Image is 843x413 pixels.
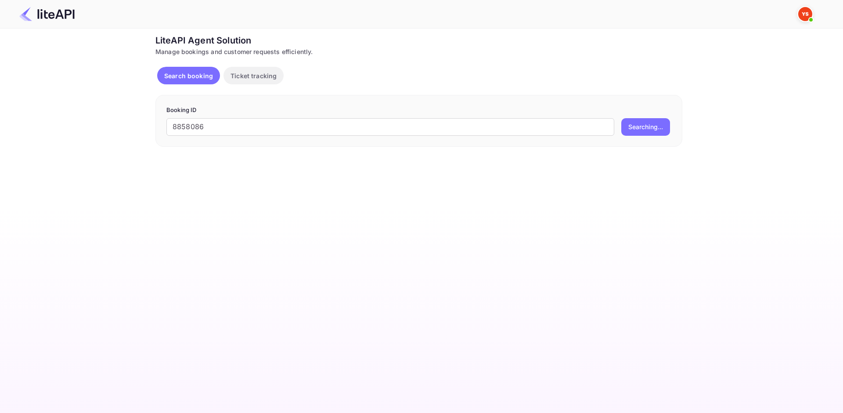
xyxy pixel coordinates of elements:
input: Enter Booking ID (e.g., 63782194) [166,118,614,136]
p: Ticket tracking [231,71,277,80]
p: Search booking [164,71,213,80]
button: Searching... [621,118,670,136]
div: LiteAPI Agent Solution [155,34,682,47]
img: Yandex Support [798,7,812,21]
p: Booking ID [166,106,671,115]
div: Manage bookings and customer requests efficiently. [155,47,682,56]
img: LiteAPI Logo [19,7,75,21]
